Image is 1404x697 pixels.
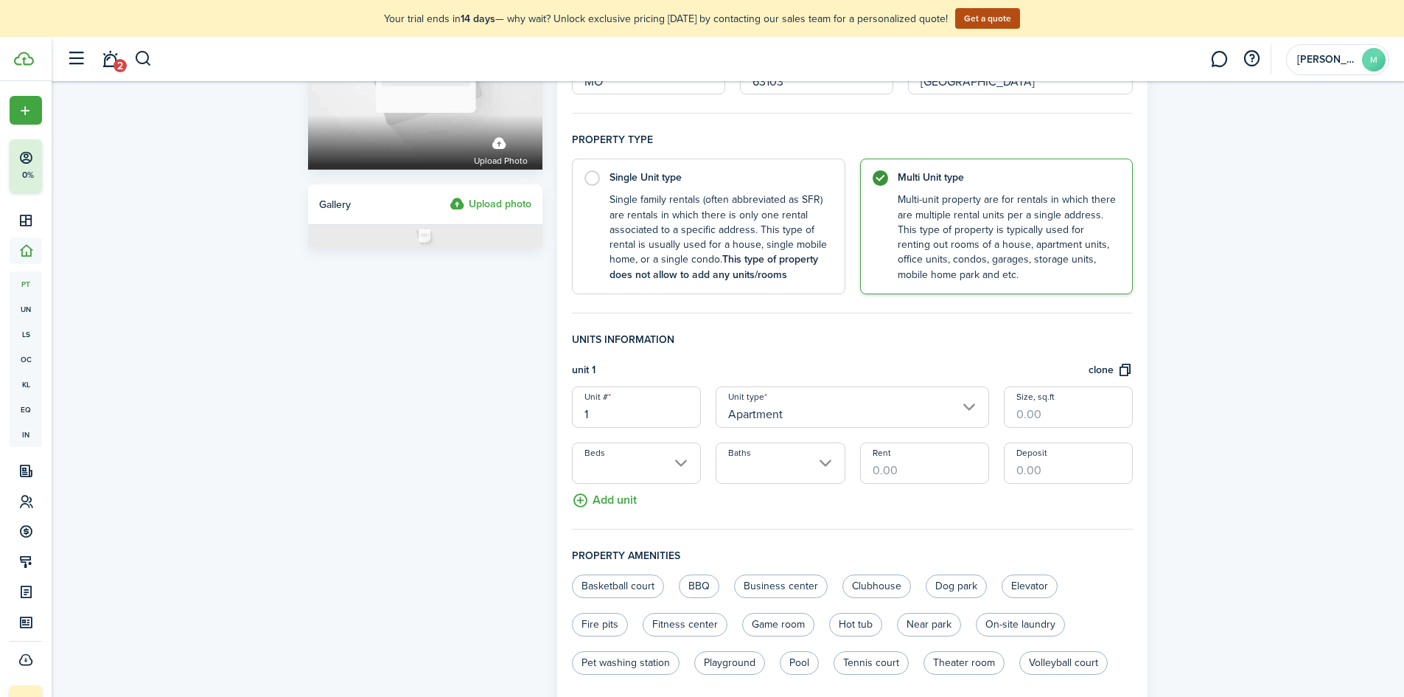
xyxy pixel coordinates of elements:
button: clone [1089,362,1133,379]
a: Notifications [96,41,124,78]
label: Hot tub [829,613,882,637]
input: Unit name [572,386,701,428]
span: Melissa [1297,55,1356,65]
button: 0% [10,139,132,193]
label: Pool [780,651,819,675]
label: Dog park [926,575,987,598]
h4: Property amenities [572,548,1134,575]
h4: Units information [572,332,1134,362]
label: Playground [694,651,765,675]
b: 14 days [461,11,495,27]
label: Game room [742,613,814,637]
button: Open menu [10,96,42,125]
label: Upload photo [474,129,528,168]
a: pt [10,271,42,297]
input: 0.00 [1004,443,1133,484]
b: This type of property does not allow to add any units/rooms [610,252,818,282]
h4: Property type [572,132,1134,159]
a: Messaging [1205,41,1233,78]
img: Photo placeholder [308,225,542,247]
control-radio-card-description: Multi-unit property are for rentals in which there are multiple rental units per a single address... [898,193,1118,282]
span: 2 [113,59,127,72]
button: Search [134,46,153,72]
label: Business center [734,575,828,598]
a: eq [10,397,42,422]
input: 0.00 [860,443,989,484]
span: Upload photo [474,153,528,168]
label: Pet washing station [572,651,680,675]
control-radio-card-description: Single family rentals (often abbreviated as SFR) are rentals in which there is only one rental as... [610,193,830,282]
avatar-text: M [1362,48,1386,72]
a: ls [10,322,42,347]
button: Open sidebar [62,45,90,73]
p: Your trial ends in — why wait? Unlock exclusive pricing [DATE] by contacting our sales team for a... [384,11,948,27]
a: kl [10,372,42,397]
h4: unit 1 [572,362,596,379]
label: Fitness center [643,613,727,637]
p: 0% [18,169,37,181]
label: BBQ [679,575,719,598]
label: Near park [897,613,961,637]
button: Get a quote [955,8,1020,29]
span: Gallery [319,197,351,212]
input: 0.00 [1004,386,1133,428]
a: oc [10,347,42,372]
label: Elevator [1002,575,1058,598]
button: Open resource center [1239,46,1264,72]
label: Tennis court [834,651,909,675]
label: On-site laundry [976,613,1065,637]
label: Basketball court [572,575,664,598]
button: Add unit [572,484,637,510]
a: in [10,422,42,447]
label: Theater room [923,651,1005,675]
label: Fire pits [572,613,628,637]
label: Volleyball court [1019,651,1108,675]
img: TenantCloud [14,52,34,66]
control-radio-card-title: Multi Unit type [898,170,1118,185]
control-radio-card-title: Single Unit type [610,170,830,185]
label: Clubhouse [842,575,911,598]
a: un [10,297,42,322]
